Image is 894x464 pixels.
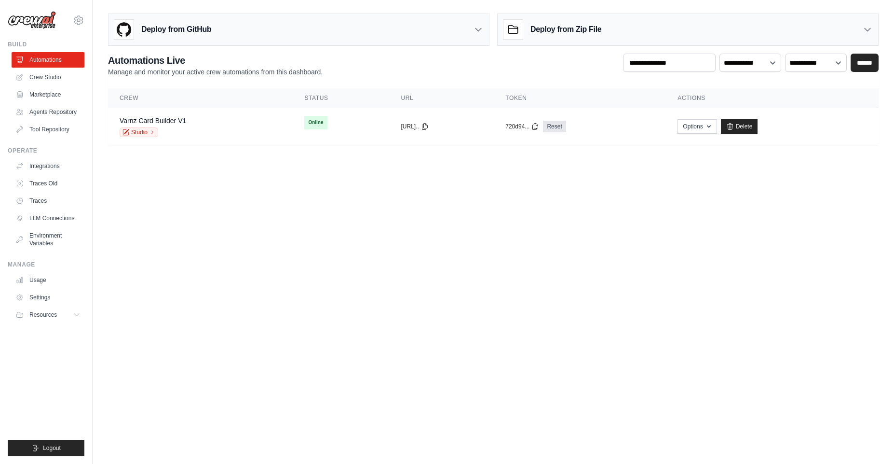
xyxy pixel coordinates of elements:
span: Resources [29,311,57,319]
img: Logo [8,11,56,29]
h2: Automations Live [108,54,323,67]
a: Crew Studio [12,70,84,85]
a: Studio [120,127,158,137]
div: Manage [8,261,84,268]
h3: Deploy from GitHub [141,24,211,35]
a: Agents Repository [12,104,84,120]
th: Token [494,88,666,108]
a: Traces [12,193,84,209]
a: LLM Connections [12,211,84,226]
a: Delete [721,119,758,134]
div: Build [8,41,84,48]
th: Crew [108,88,293,108]
a: Traces Old [12,176,84,191]
img: GitHub Logo [114,20,134,39]
button: Resources [12,307,84,323]
button: 720d94... [505,123,539,130]
a: Environment Variables [12,228,84,251]
th: Status [293,88,389,108]
h3: Deploy from Zip File [530,24,601,35]
a: Tool Repository [12,122,84,137]
th: URL [389,88,494,108]
iframe: Chat Widget [846,418,894,464]
a: Marketplace [12,87,84,102]
button: Options [677,119,717,134]
span: Logout [43,444,61,452]
span: Online [304,116,327,129]
a: Usage [12,272,84,288]
a: Integrations [12,158,84,174]
button: Logout [8,440,84,456]
a: Varnz Card Builder V1 [120,117,186,125]
a: Automations [12,52,84,68]
th: Actions [666,88,879,108]
a: Reset [543,121,566,132]
div: Operate [8,147,84,155]
a: Settings [12,290,84,305]
p: Manage and monitor your active crew automations from this dashboard. [108,67,323,77]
